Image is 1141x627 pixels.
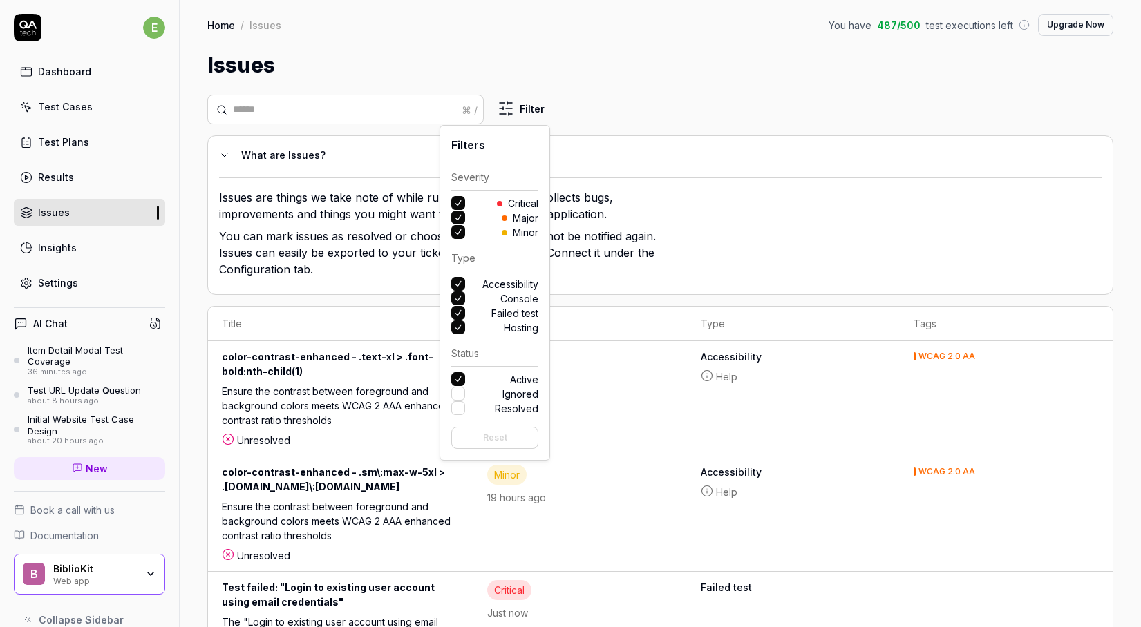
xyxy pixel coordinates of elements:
div: Ignored [502,387,538,401]
div: Major [502,211,538,225]
div: Severity [451,170,489,184]
div: Console [500,291,538,306]
div: Minor [502,225,538,240]
div: Filter [440,125,550,461]
button: Major [451,211,465,224]
div: Active [510,372,538,387]
div: Critical [497,196,538,211]
button: Failed test [451,306,465,320]
button: Reset [451,427,538,449]
div: Type [451,251,475,265]
button: Console [451,291,465,305]
div: Status [451,346,479,360]
button: Hosting [451,320,465,334]
div: Failed test [491,306,538,320]
button: Resolved [451,401,465,415]
div: Accessibility [482,277,538,291]
button: Minor [451,225,465,239]
button: Ignored [451,387,465,401]
button: Accessibility [451,277,465,291]
div: Hosting [504,320,538,335]
button: Active [451,372,465,386]
button: Critical [451,196,465,210]
h2: Filters [451,137,538,153]
div: Resolved [495,401,538,416]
